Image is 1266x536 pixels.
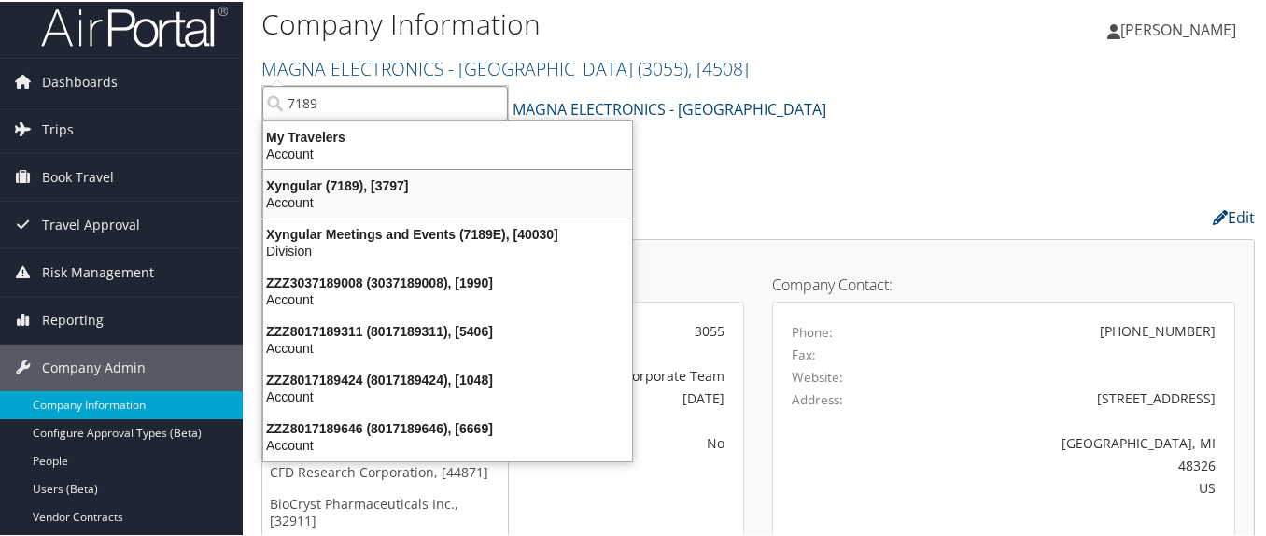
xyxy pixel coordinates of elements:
[792,321,833,340] label: Phone:
[252,127,643,144] div: My Travelers
[42,57,118,104] span: Dashboards
[688,54,749,79] span: , [ 4508 ]
[499,89,826,126] a: MAGNA ELECTRONICS - [GEOGRAPHIC_DATA]
[42,152,114,199] span: Book Travel
[42,105,74,151] span: Trips
[905,431,1216,451] div: [GEOGRAPHIC_DATA], MI
[252,224,643,241] div: Xyngular Meetings and Events (7189E), [40030]
[638,54,688,79] span: ( 3055 )
[252,370,643,387] div: ZZZ8017189424 (8017189424), [1048]
[905,387,1216,406] div: [STREET_ADDRESS]
[252,273,643,289] div: ZZZ3037189008 (3037189008), [1990]
[252,176,643,192] div: Xyngular (7189), [3797]
[252,338,643,355] div: Account
[252,241,643,258] div: Division
[42,295,104,342] span: Reporting
[905,454,1216,473] div: 48326
[262,487,508,535] a: BioCryst Pharmaceuticals Inc., [32911]
[1100,319,1216,339] div: [PHONE_NUMBER]
[42,343,146,389] span: Company Admin
[252,144,643,161] div: Account
[252,418,643,435] div: ZZZ8017189646 (8017189646), [6669]
[252,435,643,452] div: Account
[262,455,508,487] a: CFD Research Corporation, [44871]
[1213,205,1255,226] a: Edit
[262,84,508,119] input: Search Accounts
[252,289,643,306] div: Account
[252,321,643,338] div: ZZZ8017189311 (8017189311), [5406]
[792,344,816,362] label: Fax:
[772,275,1235,290] h4: Company Contact:
[261,3,923,42] h1: Company Information
[41,3,228,47] img: airportal-logo.png
[792,366,843,385] label: Website:
[252,387,643,403] div: Account
[905,476,1216,496] div: US
[792,388,843,407] label: Address:
[252,192,643,209] div: Account
[42,247,154,294] span: Risk Management
[42,200,140,247] span: Travel Approval
[261,54,749,79] a: MAGNA ELECTRONICS - [GEOGRAPHIC_DATA]
[1120,18,1236,38] span: [PERSON_NAME]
